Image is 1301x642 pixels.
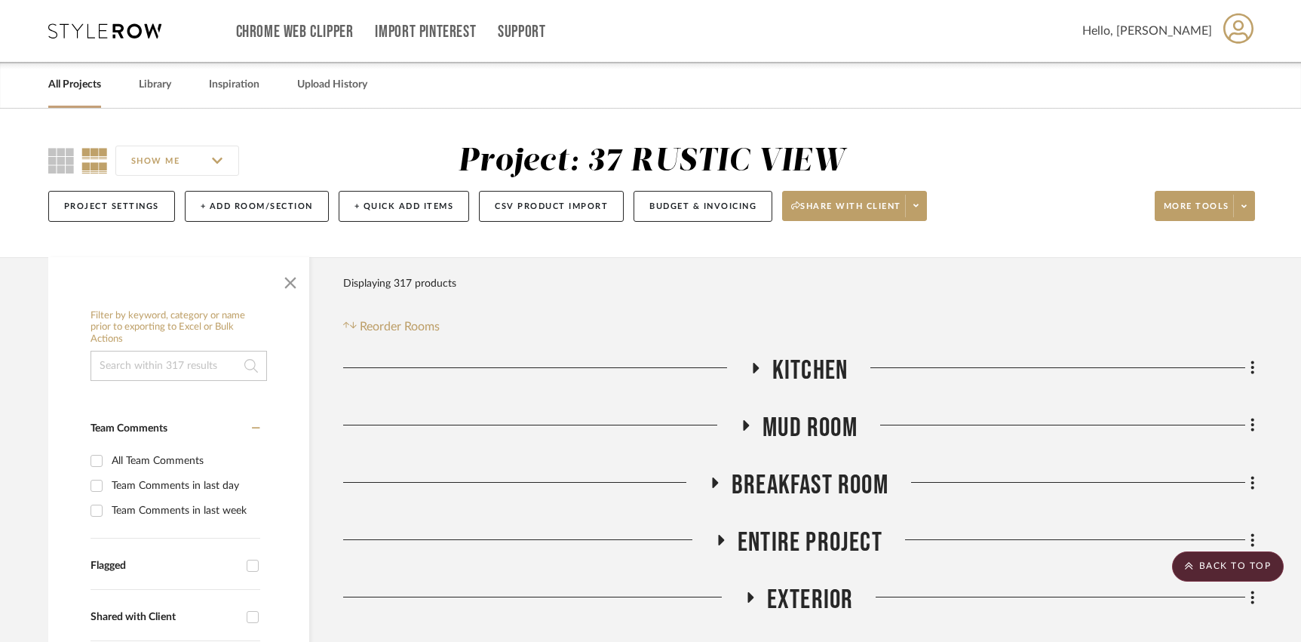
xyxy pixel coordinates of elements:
div: Team Comments in last week [112,499,256,523]
span: More tools [1164,201,1229,223]
div: Team Comments in last day [112,474,256,498]
span: Exterior [767,584,854,616]
span: Kitchen [772,355,848,387]
button: + Quick Add Items [339,191,470,222]
button: More tools [1155,191,1255,221]
a: Upload History [297,75,367,95]
a: Inspiration [209,75,259,95]
span: Hello, [PERSON_NAME] [1082,22,1212,40]
button: Reorder Rooms [343,318,440,336]
scroll-to-top-button: BACK TO TOP [1172,551,1284,582]
div: Project: 37 RUSTIC VIEW [458,146,845,177]
span: Share with client [791,201,901,223]
div: All Team Comments [112,449,256,473]
div: Flagged [91,560,239,573]
span: Entire Project [738,527,882,559]
a: Library [139,75,171,95]
a: Chrome Web Clipper [236,26,354,38]
button: Budget & Invoicing [634,191,772,222]
div: Displaying 317 products [343,269,456,299]
span: Mud Room [762,412,858,444]
span: Reorder Rooms [360,318,440,336]
button: Share with client [782,191,927,221]
input: Search within 317 results [91,351,267,381]
button: CSV Product Import [479,191,624,222]
button: Close [275,265,305,295]
a: Support [498,26,545,38]
span: Breakfast Room [732,469,888,502]
h6: Filter by keyword, category or name prior to exporting to Excel or Bulk Actions [91,310,267,346]
button: Project Settings [48,191,175,222]
span: Team Comments [91,423,167,434]
a: Import Pinterest [375,26,476,38]
a: All Projects [48,75,101,95]
button: + Add Room/Section [185,191,329,222]
div: Shared with Client [91,611,239,624]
